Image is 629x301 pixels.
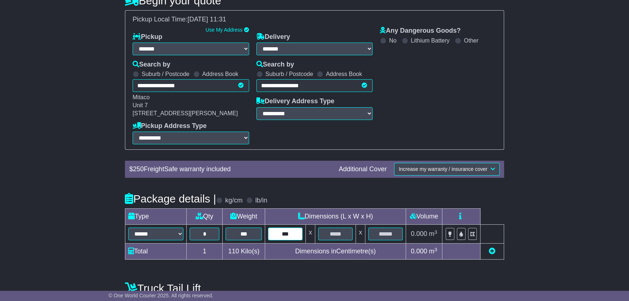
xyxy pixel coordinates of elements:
[202,71,239,77] label: Address Book
[429,230,437,237] span: m
[228,248,239,255] span: 110
[142,71,190,77] label: Suburb / Postcode
[206,27,243,33] a: Use My Address
[187,16,226,23] span: [DATE] 11:31
[223,209,265,225] td: Weight
[223,244,265,260] td: Kilo(s)
[133,110,238,116] span: [STREET_ADDRESS][PERSON_NAME]
[306,225,315,244] td: x
[389,37,396,44] label: No
[133,33,162,41] label: Pickup
[125,244,187,260] td: Total
[411,248,427,255] span: 0.000
[411,230,427,237] span: 0.000
[265,71,313,77] label: Suburb / Postcode
[133,122,207,130] label: Pickup Address Type
[434,229,437,235] sup: 3
[394,163,500,176] button: Increase my warranty / insurance cover
[256,33,290,41] label: Delivery
[265,244,406,260] td: Dimensions in Centimetre(s)
[187,244,223,260] td: 1
[255,197,267,205] label: lb/in
[380,27,460,35] label: Any Dangerous Goods?
[411,37,450,44] label: Lithium Battery
[489,248,495,255] a: Add new item
[133,61,170,69] label: Search by
[129,16,500,24] div: Pickup Local Time:
[126,165,335,173] div: $ FreightSafe warranty included
[265,209,406,225] td: Dimensions (L x W x H)
[326,71,362,77] label: Address Book
[434,247,437,252] sup: 3
[356,225,365,244] td: x
[125,209,187,225] td: Type
[125,282,504,294] h4: Truck Tail Lift
[187,209,223,225] td: Qty
[335,165,390,173] div: Additional Cover
[125,193,216,205] h4: Package details |
[464,37,478,44] label: Other
[133,102,148,108] span: Unit 7
[225,197,243,205] label: kg/cm
[406,209,442,225] td: Volume
[429,248,437,255] span: m
[256,97,334,105] label: Delivery Address Type
[256,61,294,69] label: Search by
[133,165,144,173] span: 250
[133,94,150,100] span: Mitaco
[399,166,487,172] span: Increase my warranty / insurance cover
[109,293,214,298] span: © One World Courier 2025. All rights reserved.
